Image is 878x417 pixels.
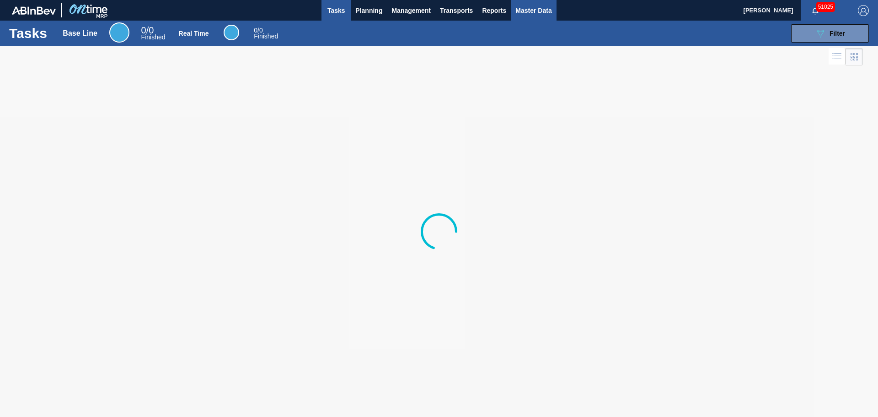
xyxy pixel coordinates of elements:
div: Base Line [141,27,166,40]
span: Finished [141,33,166,41]
span: Master Data [515,5,551,16]
button: Filter [791,24,869,43]
span: Reports [482,5,506,16]
div: Real Time [224,25,239,40]
span: Finished [254,32,278,40]
div: Real Time [254,27,278,39]
h1: Tasks [9,28,49,38]
img: TNhmsLtSVTkK8tSr43FrP2fwEKptu5GPRR3wAAAABJRU5ErkJggg== [12,6,56,15]
div: Base Line [109,22,129,43]
span: Management [391,5,431,16]
button: Notifications [801,4,830,17]
span: 51025 [816,2,835,12]
span: Tasks [326,5,346,16]
span: 0 [141,25,146,35]
span: 0 [254,27,257,34]
span: Planning [355,5,382,16]
div: Real Time [179,30,209,37]
span: / 0 [254,27,262,34]
span: Filter [830,30,845,37]
div: Base Line [63,29,97,38]
span: / 0 [141,25,154,35]
img: Logout [858,5,869,16]
span: Transports [440,5,473,16]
